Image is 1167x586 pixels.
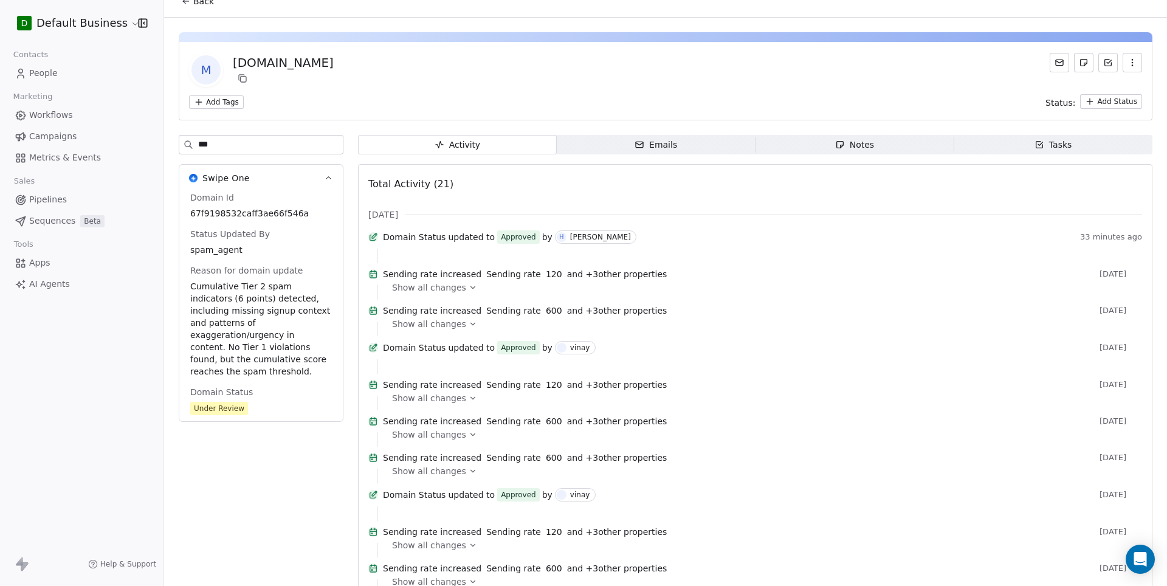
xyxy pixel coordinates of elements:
a: Campaigns [10,126,154,146]
span: updated to [448,342,495,354]
a: Show all changes [392,281,1134,294]
a: Help & Support [88,559,156,569]
span: Domain Status [383,342,446,354]
span: and + 3 other properties [567,452,667,464]
span: [DATE] [1100,416,1142,426]
span: Domain Status [188,386,255,398]
span: Sending rate increased [383,379,481,391]
span: Contacts [8,46,53,64]
span: Pipelines [29,193,67,206]
a: Show all changes [392,392,1134,404]
span: updated to [448,489,495,501]
span: 600 [546,415,562,427]
span: [DATE] [1100,453,1142,463]
span: Sending rate [486,305,541,317]
span: 67f9198532caff3ae66f546a [190,207,332,219]
a: SequencesBeta [10,211,154,231]
div: Notes [835,139,874,151]
span: Show all changes [392,392,466,404]
span: Marketing [8,88,58,106]
span: [DATE] [1100,564,1142,573]
span: Sending rate [486,415,541,427]
span: Sending rate increased [383,452,481,464]
span: Help & Support [100,559,156,569]
span: Sending rate [486,452,541,464]
span: and + 3 other properties [567,268,667,280]
div: Swipe OneSwipe One [179,191,343,421]
span: Tools [9,235,38,253]
a: Show all changes [392,318,1134,330]
span: 120 [546,268,562,280]
span: and + 3 other properties [567,562,667,574]
button: Add Tags [189,95,244,109]
span: People [29,67,58,80]
a: Show all changes [392,539,1134,551]
a: Metrics & Events [10,148,154,168]
img: Swipe One [189,174,198,182]
span: Total Activity (21) [368,178,453,190]
span: and + 3 other properties [567,526,667,538]
span: Apps [29,257,50,269]
span: [DATE] [1100,527,1142,537]
span: 120 [546,526,562,538]
span: Status: [1045,97,1075,109]
span: 600 [546,562,562,574]
div: vinay [570,343,590,352]
span: by [542,489,553,501]
span: Sending rate increased [383,268,481,280]
span: and + 3 other properties [567,415,667,427]
div: Tasks [1034,139,1072,151]
button: Swipe OneSwipe One [179,165,343,191]
button: DDefault Business [15,13,129,33]
span: Cumulative Tier 2 spam indicators (6 points) detected, including missing signup context and patte... [190,280,332,377]
span: m [191,55,221,84]
span: Reason for domain update [188,264,305,277]
span: D [21,17,28,29]
span: 600 [546,452,562,464]
span: Campaigns [29,130,77,143]
div: Approved [501,231,536,243]
span: Show all changes [392,281,466,294]
span: Sending rate [486,526,541,538]
span: Swipe One [202,172,250,184]
span: Sending rate [486,268,541,280]
span: Metrics & Events [29,151,101,164]
a: People [10,63,154,83]
div: [PERSON_NAME] [570,233,631,241]
span: 33 minutes ago [1080,232,1142,242]
span: Show all changes [392,429,466,441]
div: [DOMAIN_NAME] [233,54,334,71]
span: Sequences [29,215,75,227]
a: AI Agents [10,274,154,294]
span: [DATE] [368,209,398,221]
span: Sending rate increased [383,562,481,574]
span: [DATE] [1100,269,1142,279]
span: Default Business [36,15,128,31]
button: Add Status [1080,94,1142,109]
span: by [542,231,553,243]
span: Sales [9,172,40,190]
span: updated to [448,231,495,243]
a: Apps [10,253,154,273]
a: Show all changes [392,429,1134,441]
a: Show all changes [392,465,1134,477]
div: Under Review [194,402,244,415]
span: [DATE] [1100,306,1142,315]
span: 120 [546,379,562,391]
div: H [559,232,564,242]
span: by [542,342,553,354]
div: vinay [570,491,590,499]
span: and + 3 other properties [567,305,667,317]
div: Approved [501,342,536,354]
span: [DATE] [1100,343,1142,353]
span: Domain Status [383,231,446,243]
span: Show all changes [392,539,466,551]
span: Domain Status [383,489,446,501]
span: Sending rate [486,562,541,574]
span: Domain Id [188,191,236,204]
span: Show all changes [392,465,466,477]
span: and + 3 other properties [567,379,667,391]
span: spam_agent [190,244,332,256]
span: Sending rate increased [383,526,481,538]
div: Emails [635,139,677,151]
